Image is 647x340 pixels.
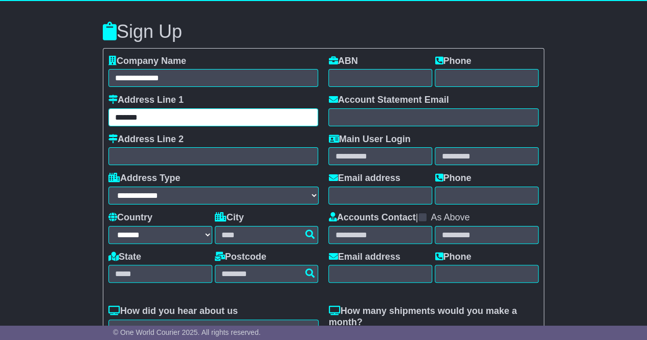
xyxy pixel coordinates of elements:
[108,95,184,106] label: Address Line 1
[328,212,539,226] div: |
[328,134,410,145] label: Main User Login
[435,56,471,67] label: Phone
[108,306,238,317] label: How did you hear about us
[103,21,544,42] h3: Sign Up
[215,212,244,223] label: City
[328,95,449,106] label: Account Statement Email
[108,252,141,263] label: State
[435,252,471,263] label: Phone
[108,212,152,223] label: Country
[431,212,470,223] label: As Above
[215,252,266,263] label: Postcode
[328,212,415,223] label: Accounts Contact
[435,173,471,184] label: Phone
[113,328,261,336] span: © One World Courier 2025. All rights reserved.
[328,173,400,184] label: Email address
[108,56,186,67] label: Company Name
[328,56,358,67] label: ABN
[108,134,184,145] label: Address Line 2
[328,252,400,263] label: Email address
[328,306,539,328] label: How many shipments would you make a month?
[108,173,181,184] label: Address Type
